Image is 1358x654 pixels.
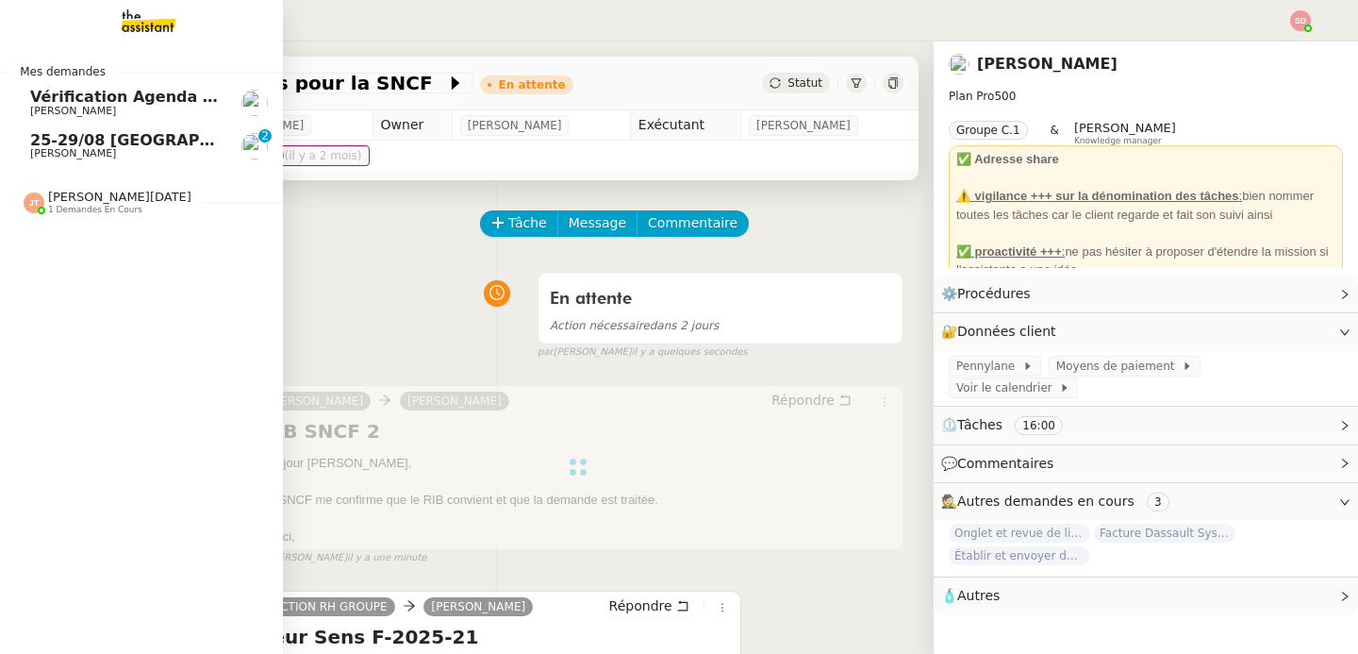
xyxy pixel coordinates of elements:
[941,494,1177,509] span: 🕵️
[630,110,740,141] td: Exécutant
[949,54,969,75] img: users%2FUQAb0KOQcGeNVnssJf9NPUNij7Q2%2Favatar%2F2b208627-fdf6-43a8-9947-4b7c303c77f2
[632,344,748,361] span: il y a quelques secondes
[1290,10,1311,31] img: svg
[8,62,117,81] span: Mes demandes
[538,344,748,361] small: [PERSON_NAME]
[941,456,1062,471] span: 💬
[423,598,533,615] a: [PERSON_NAME]
[941,321,1064,343] span: 🔐
[258,129,272,143] nz-badge-sup: 2
[1239,189,1243,203] u: :
[941,417,1079,432] span: ⏲️
[949,546,1090,565] span: Établir et envoyer deux factures trimestrielles
[261,129,269,146] p: 2
[603,595,696,616] button: Répondre
[957,588,1000,603] span: Autres
[253,550,426,566] small: [PERSON_NAME]
[373,110,452,141] td: Owner
[347,550,426,566] span: il y a une minute
[956,378,1059,397] span: Voir le calendrier
[949,90,994,103] span: Plan Pro
[956,189,1239,203] u: ⚠️ vigilance +++ sur la dénomination des tâches
[949,524,1090,543] span: Onglet et revue de littérature - 18 août 2025
[48,205,142,215] span: 1 demandes en cours
[934,276,1358,312] div: ⚙️Procédures
[956,244,1062,259] u: ✅ proactivité +++
[480,210,558,237] button: Tâche
[550,291,632,308] span: En attente
[24,193,44,213] img: svg
[1074,121,1176,135] span: [PERSON_NAME]
[30,131,480,149] span: 25-29/08 [GEOGRAPHIC_DATA] - [GEOGRAPHIC_DATA]
[934,483,1358,520] div: 🕵️Autres demandes en cours 3
[241,133,268,159] img: users%2FNsDxpgzytqOlIY2WSYlFcHtx26m1%2Favatar%2F8901.jpg
[468,116,562,135] span: [PERSON_NAME]
[1074,136,1162,146] span: Knowledge manager
[241,90,268,116] img: users%2F9GXHdUEgf7ZlSXdwo7B3iBDT3M02%2Favatar%2Fimages.jpeg
[499,79,566,91] div: En attente
[934,578,1358,614] div: 🧴Autres
[957,494,1134,509] span: Autres demandes en cours
[977,55,1118,73] a: [PERSON_NAME]
[1015,416,1063,435] nz-tag: 16:00
[934,445,1358,482] div: 💬Commentaires
[550,319,719,332] span: dans 2 jours
[557,210,638,237] button: Message
[648,212,737,234] span: Commentaire
[949,121,1028,140] nz-tag: Groupe C.1
[99,624,733,650] h4: RE: Facture Facteur Sens F-2025-21
[637,210,749,237] button: Commentaire
[1056,357,1182,376] span: Moyens de paiement
[30,88,454,106] span: Vérification Agenda + Chat + Wagram (9h et 14h)
[285,149,362,162] span: (il y a 2 mois)
[210,146,362,165] span: [DATE] 17:50
[48,190,191,204] span: [PERSON_NAME][DATE]
[934,313,1358,350] div: 🔐Données client
[957,324,1056,339] span: Données client
[1074,121,1176,145] app-user-label: Knowledge manager
[956,243,1335,279] div: ne pas hésiter à proposer d'étendre la mission si l'assistante a une idée
[550,319,650,332] span: Action nécessaire
[30,147,116,159] span: [PERSON_NAME]
[609,596,672,615] span: Répondre
[941,283,1039,305] span: ⚙️
[538,344,554,361] span: par
[941,588,1000,603] span: 🧴
[957,417,1002,432] span: Tâches
[508,212,547,234] span: Tâche
[934,407,1358,444] div: ⏲️Tâches 16:00
[957,456,1053,471] span: Commentaires
[956,187,1335,224] div: bien nommer toutes les tâches car le client regarde et fait son suivi ainsi
[1062,244,1066,259] u: :
[956,357,1022,376] span: Pennylane
[787,76,822,90] span: Statut
[30,105,116,117] span: [PERSON_NAME]
[756,116,851,135] span: [PERSON_NAME]
[1051,121,1059,145] span: &
[1094,524,1235,543] span: Facture Dassault Systèmes
[957,286,1031,301] span: Procédures
[994,90,1016,103] span: 500
[1147,493,1169,511] nz-tag: 3
[956,152,1059,166] strong: ✅ Adresse share
[569,212,626,234] span: Message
